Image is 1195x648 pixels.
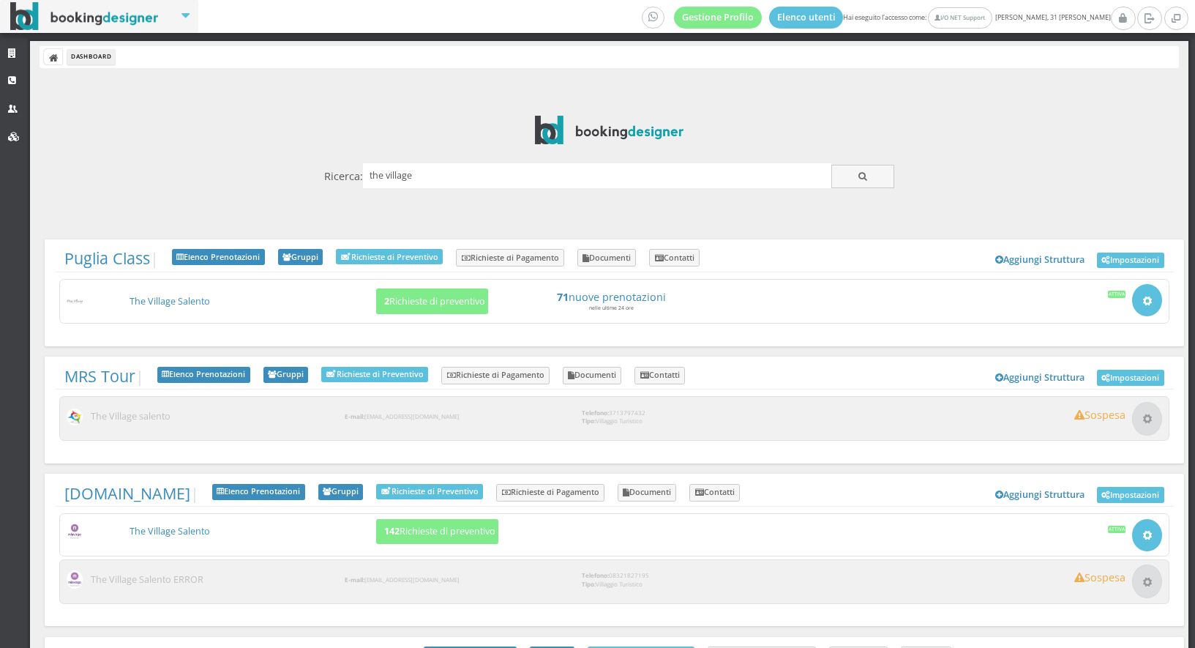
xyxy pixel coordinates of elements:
h5: Richieste di preventivo [380,526,495,537]
a: The Village Salento [130,295,210,308]
a: Documenti [577,249,637,267]
a: Documenti [618,484,677,502]
a: Aggiungi Struttura [988,484,1093,506]
a: Elenco Prenotazioni [212,484,305,500]
a: Richieste di Pagamento [441,367,550,384]
a: Elenco Prenotazioni [157,367,250,383]
a: Impostazioni [1097,487,1164,503]
span: | [64,484,199,503]
strong: E-mail: [345,412,364,420]
strong: Tipo: [582,580,596,588]
a: Contatti [634,367,685,384]
a: Contatti [649,249,700,267]
input: organizzazioni e strutture [363,163,831,187]
a: Richieste di Preventivo [321,367,428,382]
a: Impostazioni [1097,253,1164,269]
div: 08321827195 Villaggio Turistico [575,565,812,595]
span: | [64,249,159,268]
li: Dashboard [67,49,115,65]
a: Elenco Prenotazioni [172,249,265,265]
img: 0a578de41b5511e99d4fa647fc135771_max100.png [67,570,83,589]
h4: Sospesa [1074,571,1125,584]
button: 142Richieste di preventivo [376,519,498,545]
a: Elenco utenti [769,7,844,29]
h3: The Village salento [84,410,336,423]
img: BookingDesigner.com [535,116,683,144]
a: Puglia Class [64,247,150,269]
img: BookingDesigner.com [10,2,159,31]
div: Attiva [1108,526,1126,533]
div: [EMAIL_ADDRESS][DOMAIN_NAME] [338,406,575,428]
h4: Sospesa [1074,409,1125,421]
a: Aggiungi Struttura [988,367,1093,389]
h4: nuove prenotazioni [499,291,723,303]
strong: Telefono: [582,409,609,417]
a: Aggiungi Struttura [988,249,1093,271]
button: 2Richieste di preventivo [376,288,488,314]
a: Richieste di Pagamento [496,484,604,502]
a: Documenti [563,367,622,384]
h5: Richieste di preventivo [380,296,485,307]
a: Impostazioni [1097,370,1164,386]
a: [DOMAIN_NAME] [64,483,190,504]
strong: E-mail: [345,576,364,584]
a: I/O NET Support [928,7,992,29]
strong: Telefono: [582,571,609,579]
img: e616f8b4805711e89d4fa647fc135771_max100.png [67,297,83,305]
a: Richieste di Pagamento [456,249,564,267]
b: 142 [384,525,400,537]
div: Attiva [1108,291,1126,298]
div: 3713797432 Villaggio Turistico [575,402,812,432]
a: Gruppi [263,367,309,383]
b: 2 [384,295,389,308]
img: ba05f5d1191d11e99d4fa647fc135771_max100.png [67,409,83,425]
strong: Tipo: [582,417,596,425]
strong: 71 [557,290,569,304]
a: MRS Tour [64,365,135,387]
a: Gruppi [278,249,323,265]
img: e3255217967311e9805da647fc135771_max100.png [67,522,83,540]
a: Gestione Profilo [674,7,762,29]
div: [EMAIL_ADDRESS][DOMAIN_NAME] [338,569,575,591]
a: 71nuove prenotazioni [499,291,723,303]
a: Richieste di Preventivo [376,484,483,499]
span: Hai eseguito l'accesso come: [PERSON_NAME], 31 [PERSON_NAME] [642,7,1111,29]
a: Gruppi [318,484,364,500]
h3: The Village Salento ERROR [84,573,336,586]
a: Richieste di Preventivo [336,249,443,264]
h4: Ricerca: [324,170,363,182]
small: nelle ultime 24 ore [589,305,634,311]
a: The Village Salento [130,525,210,537]
span: | [64,367,144,386]
a: Contatti [689,484,740,502]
